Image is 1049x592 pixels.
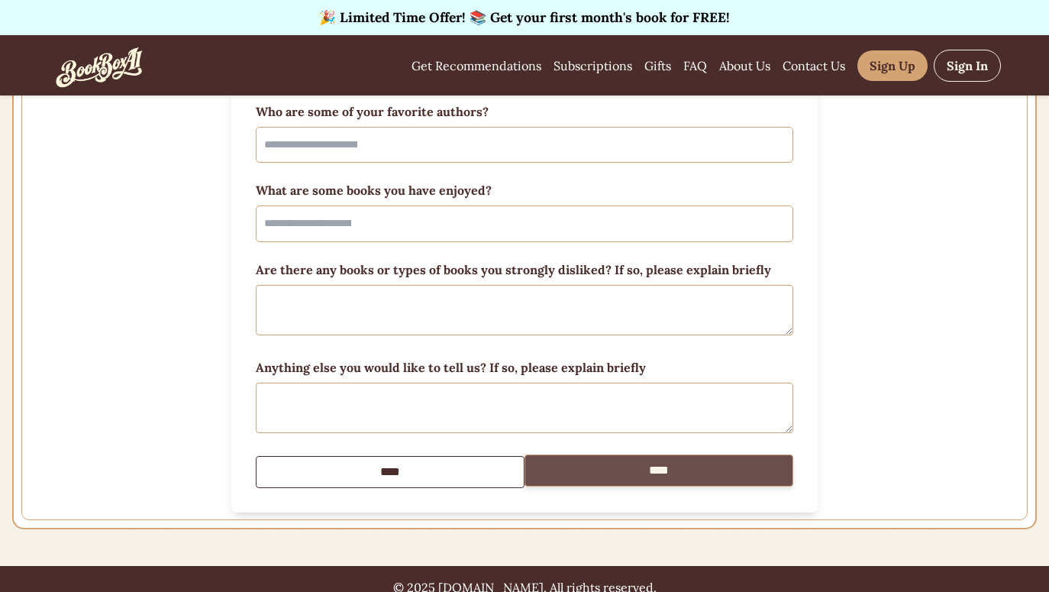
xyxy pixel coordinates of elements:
[256,260,793,279] label: Are there any books or types of books you strongly disliked? If so, please explain briefly
[263,212,351,235] input: Start typing to search books
[644,57,671,75] a: Gifts
[554,57,632,75] a: Subscriptions
[263,134,357,156] input: Start typing to search authors
[256,102,793,121] label: Who are some of your favorite authors?
[783,57,845,75] a: Contact Us
[857,50,928,81] a: Sign Up
[719,57,770,75] a: About Us
[934,50,1001,82] a: Sign In
[683,57,707,75] a: FAQ
[256,358,793,377] label: Anything else you would like to tell us? If so, please explain briefly
[48,18,151,113] img: BookBoxAI Logo
[256,181,793,199] label: What are some books you have enjoyed?
[412,57,541,75] a: Get Recommendations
